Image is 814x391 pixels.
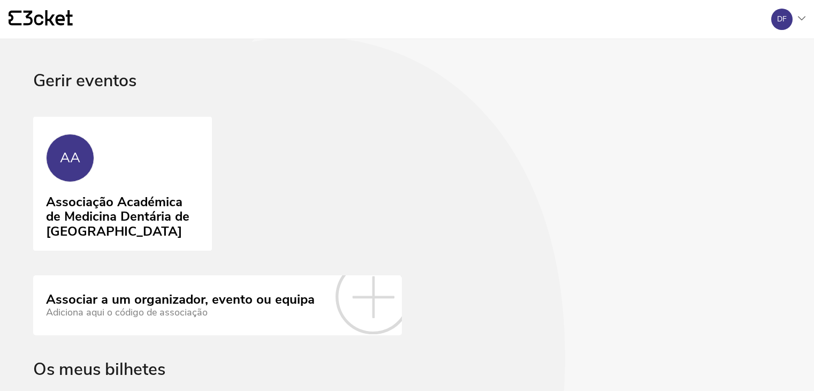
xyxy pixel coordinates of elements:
div: Associação Académica de Medicina Dentária de [GEOGRAPHIC_DATA] [46,191,199,239]
div: Gerir eventos [33,71,781,117]
div: DF [777,15,787,24]
a: Associar a um organizador, evento ou equipa Adiciona aqui o código de associação [33,275,402,335]
g: {' '} [9,11,21,26]
a: {' '} [9,10,73,28]
a: AA Associação Académica de Medicina Dentária de [GEOGRAPHIC_DATA] [33,117,212,251]
div: Adiciona aqui o código de associação [46,307,315,318]
div: AA [60,150,80,166]
div: Associar a um organizador, evento ou equipa [46,292,315,307]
